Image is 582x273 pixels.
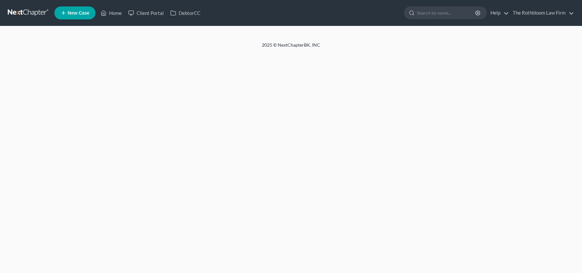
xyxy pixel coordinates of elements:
a: Home [97,7,125,19]
a: Help [487,7,509,19]
input: Search by name... [417,7,476,19]
span: New Case [68,11,89,16]
a: Client Portal [125,7,167,19]
div: 2025 © NextChapterBK, INC [106,42,476,53]
a: The Rothbloom Law Firm [509,7,574,19]
a: DebtorCC [167,7,204,19]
